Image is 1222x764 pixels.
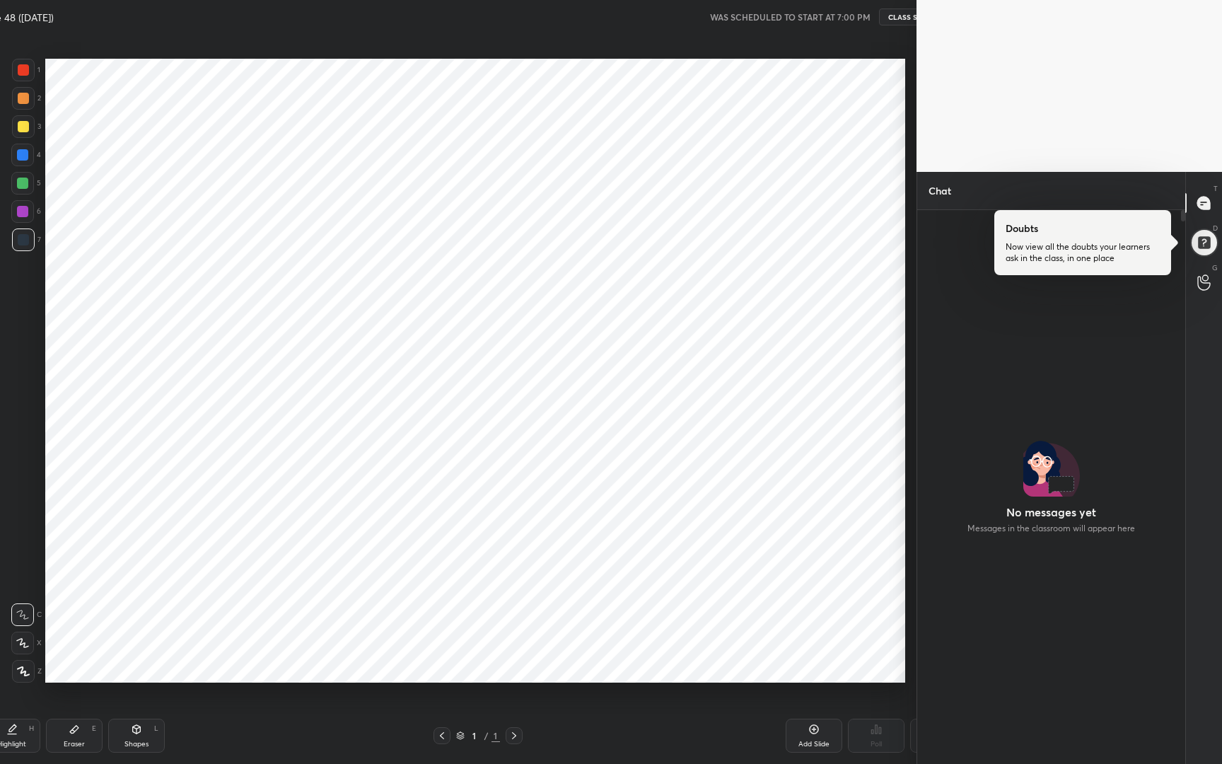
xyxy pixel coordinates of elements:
div: / [484,731,489,740]
div: 1 [467,731,482,740]
div: 7 [12,228,41,251]
div: H [29,725,34,732]
div: 2 [12,87,41,110]
div: Z [12,660,42,683]
p: D [1213,223,1218,233]
div: Eraser [64,741,85,748]
div: 1 [12,59,40,81]
div: 1 [491,729,500,742]
div: Add Slide [798,741,830,748]
p: T [1214,183,1218,194]
div: C [11,603,42,626]
div: 6 [11,200,41,223]
p: Chat [917,172,962,209]
div: X [11,632,42,654]
div: Shapes [124,741,149,748]
p: G [1212,262,1218,273]
div: 5 [11,172,41,195]
h5: WAS SCHEDULED TO START AT 7:00 PM [710,11,871,23]
button: CLASS SETTINGS [879,8,957,25]
div: 4 [11,144,41,166]
div: E [92,725,96,732]
div: 3 [12,115,41,138]
div: L [154,725,158,732]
